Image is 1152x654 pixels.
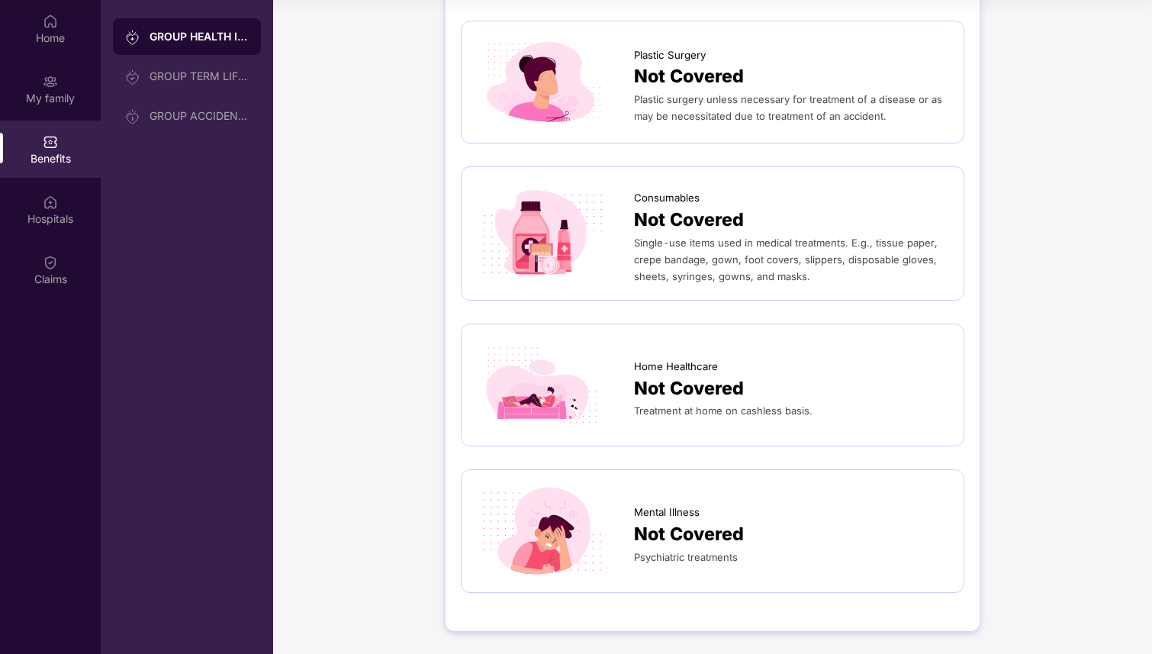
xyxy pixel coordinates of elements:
[634,47,706,63] span: Plastic Surgery
[634,93,942,122] span: Plastic surgery unless necessary for treatment of a disease or as may be necessitated due to trea...
[43,74,58,89] img: svg+xml;base64,PHN2ZyB3aWR0aD0iMjAiIGhlaWdodD0iMjAiIHZpZXdCb3g9IjAgMCAyMCAyMCIgZmlsbD0ibm9uZSIgeG...
[634,206,744,234] span: Not Covered
[43,14,58,29] img: svg+xml;base64,PHN2ZyBpZD0iSG9tZSIgeG1sbnM9Imh0dHA6Ly93d3cudzMub3JnLzIwMDAvc3ZnIiB3aWR0aD0iMjAiIG...
[477,188,608,279] img: icon
[634,551,738,563] span: Psychiatric treatments
[477,485,608,577] img: icon
[634,237,938,282] span: Single-use items used in medical treatments. E.g., tissue paper, crepe bandage, gown, foot covers...
[150,110,249,122] div: GROUP ACCIDENTAL INSURANCE
[477,37,608,128] img: icon
[43,134,58,150] img: svg+xml;base64,PHN2ZyBpZD0iQmVuZWZpdHMiIHhtbG5zPSJodHRwOi8vd3d3LnczLm9yZy8yMDAwL3N2ZyIgd2lkdGg9Ij...
[43,195,58,210] img: svg+xml;base64,PHN2ZyBpZD0iSG9zcGl0YWxzIiB4bWxucz0iaHR0cDovL3d3dy53My5vcmcvMjAwMC9zdmciIHdpZHRoPS...
[634,504,700,520] span: Mental Illness
[634,190,700,206] span: Consumables
[634,404,813,417] span: Treatment at home on cashless basis.
[150,70,249,82] div: GROUP TERM LIFE INSURANCE
[150,29,249,44] div: GROUP HEALTH INSURANCE
[125,69,140,85] img: svg+xml;base64,PHN2ZyB3aWR0aD0iMjAiIGhlaWdodD0iMjAiIHZpZXdCb3g9IjAgMCAyMCAyMCIgZmlsbD0ibm9uZSIgeG...
[125,109,140,124] img: svg+xml;base64,PHN2ZyB3aWR0aD0iMjAiIGhlaWdodD0iMjAiIHZpZXdCb3g9IjAgMCAyMCAyMCIgZmlsbD0ibm9uZSIgeG...
[125,30,140,45] img: svg+xml;base64,PHN2ZyB3aWR0aD0iMjAiIGhlaWdodD0iMjAiIHZpZXdCb3g9IjAgMCAyMCAyMCIgZmlsbD0ibm9uZSIgeG...
[634,520,744,549] span: Not Covered
[43,255,58,270] img: svg+xml;base64,PHN2ZyBpZD0iQ2xhaW0iIHhtbG5zPSJodHRwOi8vd3d3LnczLm9yZy8yMDAwL3N2ZyIgd2lkdGg9IjIwIi...
[634,375,744,403] span: Not Covered
[634,63,744,91] span: Not Covered
[634,359,718,375] span: Home Healthcare
[477,340,608,431] img: icon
